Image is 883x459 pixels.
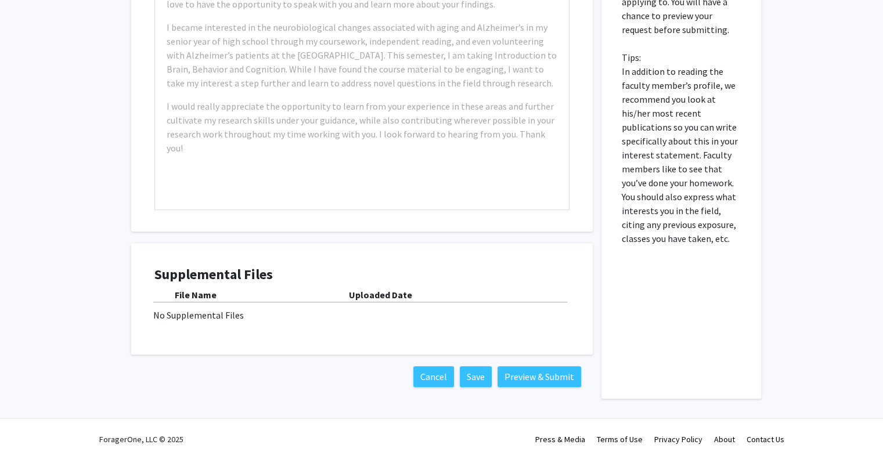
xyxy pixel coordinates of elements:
button: Cancel [413,366,454,387]
b: Uploaded Date [349,289,412,301]
a: Terms of Use [597,434,643,444]
a: Press & Media [535,434,585,444]
button: Save [460,366,492,387]
a: About [714,434,735,444]
button: Preview & Submit [498,366,581,387]
div: No Supplemental Files [153,308,571,322]
b: File Name [175,289,217,301]
p: I would really appreciate the opportunity to learn from your experience in these areas and furthe... [167,99,557,155]
iframe: Chat [9,407,49,450]
a: Contact Us [747,434,784,444]
p: I became interested in the neurobiological changes associated with aging and Alzheimer’s in my se... [167,20,557,90]
a: Privacy Policy [654,434,702,444]
h4: Supplemental Files [154,266,570,283]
